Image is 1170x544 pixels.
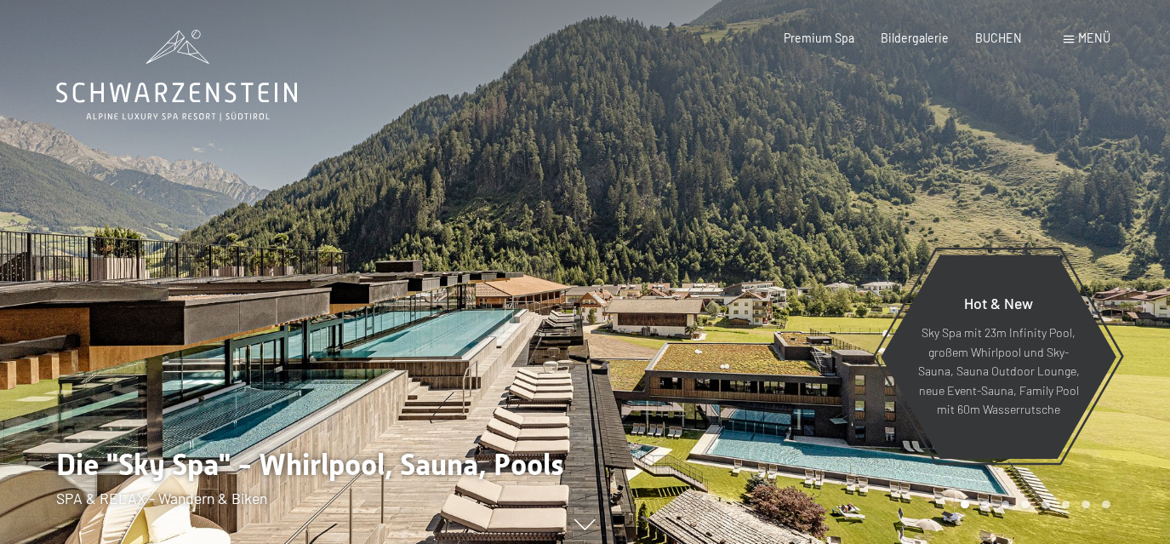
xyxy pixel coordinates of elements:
[955,501,1110,509] div: Carousel Pagination
[981,501,990,509] div: Carousel Page 2
[964,294,1033,312] span: Hot & New
[880,254,1117,460] a: Hot & New Sky Spa mit 23m Infinity Pool, großem Whirlpool und Sky-Sauna, Sauna Outdoor Lounge, ne...
[881,31,949,45] a: Bildergalerie
[1042,501,1050,509] div: Carousel Page 5
[1021,501,1030,509] div: Carousel Page 4
[1082,501,1090,509] div: Carousel Page 7
[917,324,1080,420] p: Sky Spa mit 23m Infinity Pool, großem Whirlpool und Sky-Sauna, Sauna Outdoor Lounge, neue Event-S...
[1062,501,1070,509] div: Carousel Page 6
[784,31,854,45] a: Premium Spa
[1078,31,1110,45] span: Menü
[961,501,969,509] div: Carousel Page 1 (Current Slide)
[1002,501,1010,509] div: Carousel Page 3
[1102,501,1110,509] div: Carousel Page 8
[975,31,1022,45] a: BUCHEN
